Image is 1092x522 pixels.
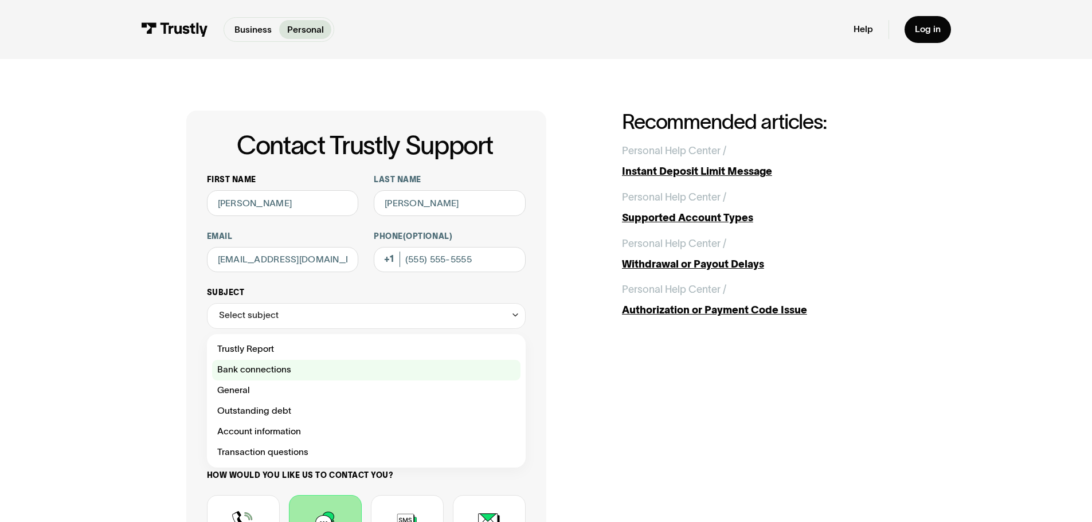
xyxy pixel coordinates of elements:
div: Supported Account Types [622,210,906,226]
a: Personal Help Center /Withdrawal or Payout Delays [622,236,906,272]
label: Phone [374,231,526,242]
input: Howard [374,190,526,216]
label: Last name [374,175,526,185]
span: Trustly Report [217,342,274,357]
div: Personal Help Center / [622,143,726,159]
input: alex@mail.com [207,247,359,273]
p: Personal [287,23,324,37]
h1: Contact Trustly Support [205,131,526,159]
h2: Recommended articles: [622,111,906,133]
a: Log in [905,16,951,43]
div: Log in [915,23,941,35]
div: Personal Help Center / [622,190,726,205]
nav: Select subject [207,329,526,468]
label: Email [207,231,359,242]
div: Select subject [207,303,526,329]
span: (Optional) [403,232,452,241]
p: Business [234,23,272,37]
a: Help [854,23,873,35]
div: Select subject [219,308,279,323]
span: Outstanding debt [217,403,291,419]
a: Personal Help Center /Instant Deposit Limit Message [622,143,906,179]
a: Personal Help Center /Authorization or Payment Code Issue [622,282,906,318]
div: Instant Deposit Limit Message [622,164,906,179]
input: Alex [207,190,359,216]
div: Personal Help Center / [622,236,726,252]
label: How would you like us to contact you? [207,470,526,481]
span: Bank connections [217,362,291,378]
div: Authorization or Payment Code Issue [622,303,906,318]
span: Account information [217,424,301,439]
span: Transaction questions [217,445,308,460]
label: Subject [207,288,526,298]
a: Personal [279,20,331,39]
input: (555) 555-5555 [374,247,526,273]
div: Personal Help Center / [622,282,726,297]
img: Trustly Logo [141,22,208,37]
a: Personal Help Center /Supported Account Types [622,190,906,226]
label: First name [207,175,359,185]
div: Withdrawal or Payout Delays [622,257,906,272]
a: Business [226,20,279,39]
span: General [217,383,250,398]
